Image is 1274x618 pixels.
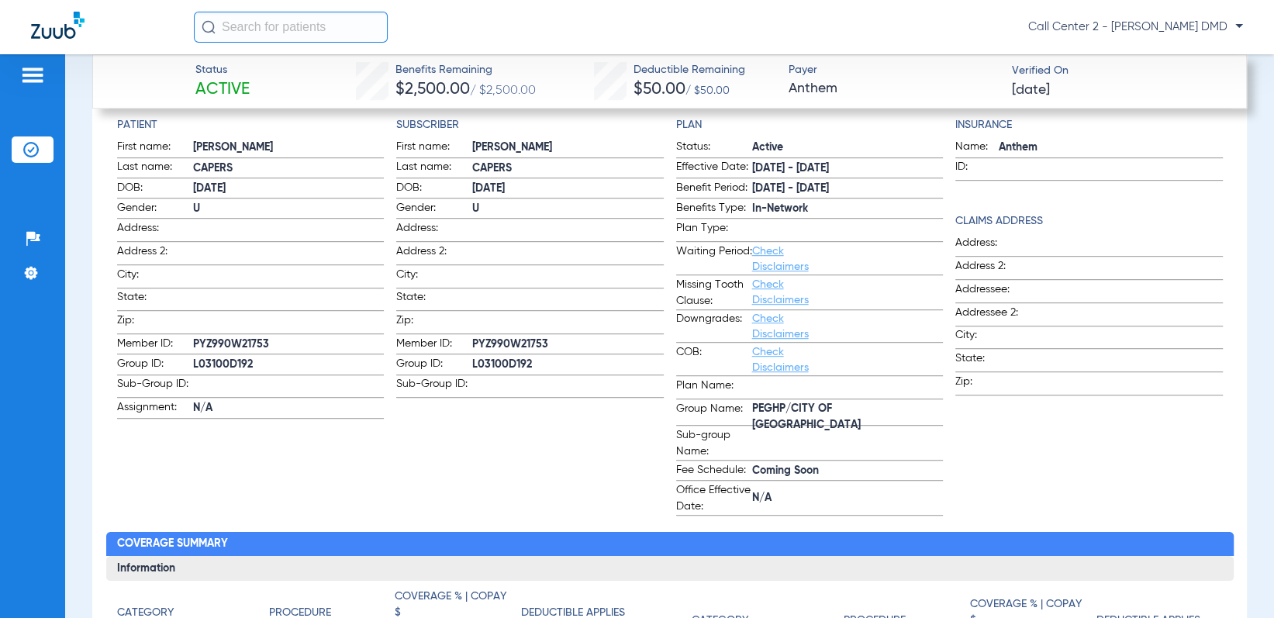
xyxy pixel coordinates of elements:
[752,246,809,272] a: Check Disclaimers
[955,159,999,180] span: ID:
[676,117,944,133] h4: Plan
[752,181,944,197] span: [DATE] - [DATE]
[955,350,1031,371] span: State:
[685,85,730,96] span: / $50.00
[1028,19,1243,35] span: Call Center 2 - [PERSON_NAME] DMD
[788,79,998,98] span: Anthem
[752,279,809,306] a: Check Disclaimers
[676,180,752,199] span: Benefit Period:
[955,139,999,157] span: Name:
[396,289,472,310] span: State:
[117,180,193,199] span: DOB:
[117,243,193,264] span: Address 2:
[117,159,193,178] span: Last name:
[472,337,664,353] span: PYZ990W21753
[752,201,944,217] span: In-Network
[117,117,385,133] h4: Patient
[396,200,472,219] span: Gender:
[955,117,1223,133] h4: Insurance
[396,220,472,241] span: Address:
[193,140,385,156] span: [PERSON_NAME]
[676,200,752,219] span: Benefits Type:
[396,139,472,157] span: First name:
[676,427,752,460] span: Sub-group Name:
[472,357,664,373] span: L03100D192
[396,243,472,264] span: Address 2:
[955,305,1031,326] span: Addressee 2:
[472,201,664,217] span: U
[955,281,1031,302] span: Addressee:
[752,347,809,373] a: Check Disclaimers
[955,327,1031,348] span: City:
[106,532,1234,557] h2: Coverage Summary
[1012,63,1222,79] span: Verified On
[676,482,752,515] span: Office Effective Date:
[193,400,385,416] span: N/A
[472,161,664,177] span: CAPERS
[472,140,664,156] span: [PERSON_NAME]
[117,220,193,241] span: Address:
[396,336,472,354] span: Member ID:
[676,462,752,481] span: Fee Schedule:
[117,289,193,310] span: State:
[193,201,385,217] span: U
[634,81,685,98] span: $50.00
[20,66,45,85] img: hamburger-icon
[193,357,385,373] span: L03100D192
[470,85,536,97] span: / $2,500.00
[395,81,470,98] span: $2,500.00
[193,337,385,353] span: PYZ990W21753
[676,344,752,375] span: COB:
[106,556,1234,581] h3: Information
[634,62,745,78] span: Deductible Remaining
[117,356,193,375] span: Group ID:
[955,374,1031,395] span: Zip:
[396,180,472,199] span: DOB:
[752,463,944,479] span: Coming Soon
[955,213,1223,230] h4: Claims Address
[676,378,752,399] span: Plan Name:
[1012,81,1050,100] span: [DATE]
[117,200,193,219] span: Gender:
[202,20,216,34] img: Search Icon
[676,401,752,426] span: Group Name:
[752,409,944,425] span: PEGHP/CITY OF [GEOGRAPHIC_DATA]
[472,181,664,197] span: [DATE]
[117,312,193,333] span: Zip:
[396,159,472,178] span: Last name:
[117,267,193,288] span: City:
[117,376,193,397] span: Sub-Group ID:
[395,62,536,78] span: Benefits Remaining
[117,336,193,354] span: Member ID:
[193,161,385,177] span: CAPERS
[788,62,998,78] span: Payer
[1196,544,1274,618] iframe: Chat Widget
[676,139,752,157] span: Status:
[676,159,752,178] span: Effective Date:
[752,161,944,177] span: [DATE] - [DATE]
[195,62,250,78] span: Status
[676,243,752,274] span: Waiting Period:
[117,399,193,418] span: Assignment:
[193,181,385,197] span: [DATE]
[396,376,472,397] span: Sub-Group ID:
[999,140,1223,156] span: Anthem
[955,258,1031,279] span: Address 2:
[752,140,944,156] span: Active
[396,356,472,375] span: Group ID:
[752,313,809,340] a: Check Disclaimers
[194,12,388,43] input: Search for patients
[396,267,472,288] span: City:
[676,277,752,309] span: Missing Tooth Clause:
[31,12,85,39] img: Zuub Logo
[117,139,193,157] span: First name:
[396,117,664,133] h4: Subscriber
[955,235,1031,256] span: Address:
[752,490,944,506] span: N/A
